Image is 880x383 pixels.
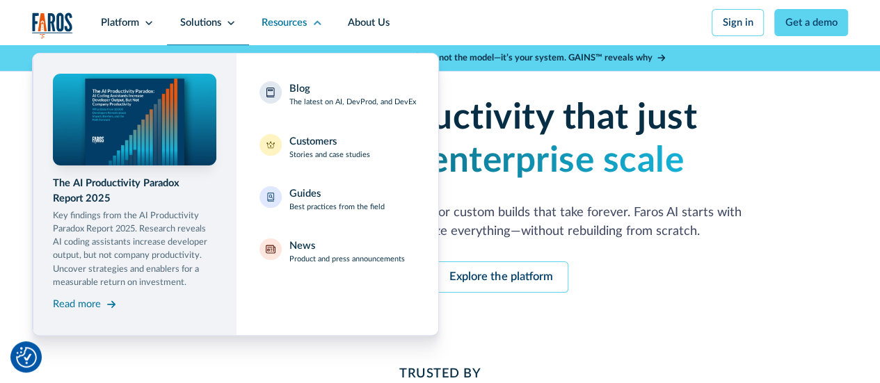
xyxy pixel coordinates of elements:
p: Product and press announcements [289,254,405,266]
div: Blog [289,81,310,97]
a: The AI Productivity Paradox Report 2025Key findings from the AI Productivity Paradox Report 2025.... [53,74,216,314]
a: CustomersStories and case studies [252,127,423,168]
div: Guides [289,186,321,202]
div: Read more [53,297,101,312]
a: GuidesBest practices from the field [252,179,423,220]
div: Resources [262,15,307,31]
img: Logo of the analytics and reporting company Faros. [32,13,73,39]
nav: Resources [32,45,848,336]
h2: Trusted By [134,364,746,383]
p: Key findings from the AI Productivity Paradox Report 2025. Research reveals AI coding assistants ... [53,209,216,289]
button: Cookie Settings [16,347,37,368]
div: News [289,238,315,254]
a: Sign in [712,9,764,36]
a: home [32,13,73,39]
div: The AI Productivity Paradox Report 2025 [53,176,216,206]
div: Customers [289,134,337,149]
div: Solutions [180,15,221,31]
a: NewsProduct and press announcements [252,231,423,272]
div: Platform [101,15,139,31]
p: The latest on AI, DevProd, and DevEx [289,97,416,108]
img: Revisit consent button [16,347,37,368]
a: Get a demo [774,9,848,36]
a: BlogThe latest on AI, DevProd, and DevEx [252,74,423,115]
p: Stories and case studies [289,149,370,161]
p: Best practices from the field [289,202,385,213]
